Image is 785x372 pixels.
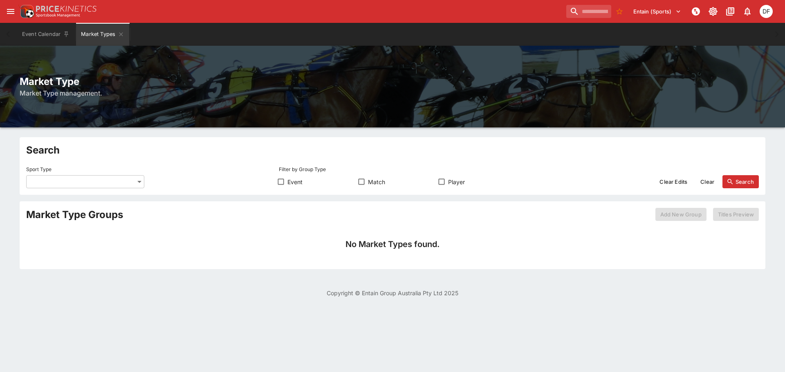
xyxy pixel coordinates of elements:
p: Sport Type [26,166,52,173]
button: Clear [695,175,719,188]
span: Match [368,178,385,186]
button: No Bookmarks [613,5,626,18]
button: David Foster [757,2,775,20]
p: Filter by Group Type [279,166,326,173]
span: Event [287,178,303,186]
button: Select Tenant [628,5,686,18]
img: Sportsbook Management [36,13,80,17]
button: Toggle light/dark mode [706,4,720,19]
h4: No Market Types found. [33,239,752,249]
button: open drawer [3,4,18,19]
button: Event Calendar [17,23,74,46]
button: Market Types [76,23,129,46]
h2: Market Type Groups [26,208,123,221]
h2: Search [26,144,759,156]
img: PriceKinetics Logo [18,3,34,20]
h6: Market Type management. [20,88,765,98]
button: Clear Edits [655,175,692,188]
span: Player [448,178,465,186]
div: David Foster [760,5,773,18]
button: Search [722,175,759,188]
button: Documentation [723,4,738,19]
img: PriceKinetics [36,6,96,12]
input: search [566,5,611,18]
button: NOT Connected to PK [689,4,703,19]
h2: Market Type [20,75,765,88]
button: Notifications [740,4,755,19]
